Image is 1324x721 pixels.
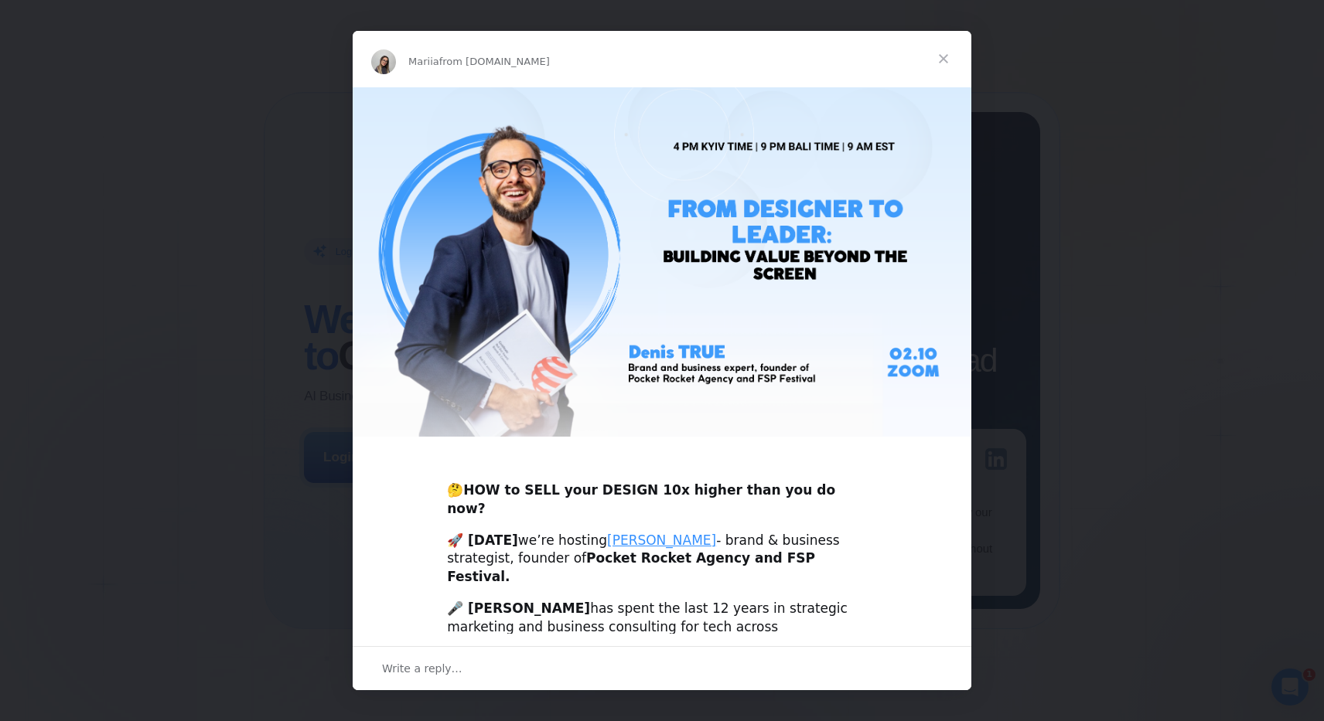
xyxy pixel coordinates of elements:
b: 🎤 [PERSON_NAME] [447,600,590,616]
b: Pocket Rocket Agency and FSP Festival. [447,550,815,584]
span: Write a reply… [382,658,462,678]
img: Profile image for Mariia [371,49,396,74]
span: from [DOMAIN_NAME] [439,56,550,67]
div: Open conversation and reply [353,646,971,690]
a: [PERSON_NAME] [607,532,716,548]
span: Mariia [408,56,439,67]
div: 🤔 [447,463,877,518]
b: 🚀 [DATE] [447,532,518,548]
span: Close [916,31,971,87]
div: has spent the last 12 years in strategic marketing and business consulting for tech across [GEOGR... [447,600,877,692]
div: we’re hosting - brand & business strategist, founder of [447,532,877,587]
b: HOW to SELL your DESIGN 10x higher than you do now? [447,482,835,516]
